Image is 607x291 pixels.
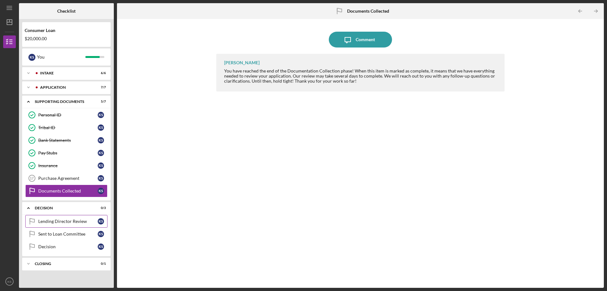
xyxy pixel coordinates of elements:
div: 7 / 7 [95,85,106,89]
div: Tribal ID [38,125,98,130]
div: 6 / 6 [95,71,106,75]
a: InsuranceKS [25,159,107,172]
b: Checklist [57,9,76,14]
div: K S [98,218,104,225]
a: Lending Director ReviewKS [25,215,107,228]
div: Personal ID [38,112,98,117]
button: KS [3,275,16,288]
text: KS [8,280,12,283]
div: Purchase Agreement [38,176,98,181]
a: Sent to Loan CommitteeKS [25,228,107,240]
div: K S [98,162,104,169]
div: K S [98,175,104,181]
div: K S [98,150,104,156]
div: Decision [35,206,90,210]
div: Documents Collected [38,188,98,193]
div: K S [28,54,35,61]
div: K S [98,231,104,237]
div: Decision [38,244,98,249]
a: DecisionKS [25,240,107,253]
a: 17Purchase AgreementKS [25,172,107,185]
a: Documents CollectedKS [25,185,107,197]
div: Bank Statements [38,138,98,143]
div: K S [98,244,104,250]
div: Closing [35,262,90,266]
div: Lending Director Review [38,219,98,224]
a: Pay StubsKS [25,147,107,159]
div: K S [98,188,104,194]
div: You [37,52,85,62]
a: Personal IDKS [25,109,107,121]
div: Application [40,85,90,89]
div: 0 / 1 [95,262,106,266]
div: Consumer Loan [25,28,108,33]
div: Comment [356,32,375,47]
div: Pay Stubs [38,150,98,155]
tspan: 17 [30,176,34,180]
a: Bank StatementsKS [25,134,107,147]
div: Insurance [38,163,98,168]
div: $20,000.00 [25,36,108,41]
div: 0 / 3 [95,206,106,210]
div: [PERSON_NAME] [224,60,260,65]
button: Comment [329,32,392,47]
a: Tribal IDKS [25,121,107,134]
div: K S [98,124,104,131]
div: Intake [40,71,90,75]
div: K S [98,112,104,118]
div: Sent to Loan Committee [38,231,98,237]
div: 5 / 7 [95,100,106,104]
b: Documents Collected [347,9,389,14]
div: Supporting Documents [35,100,90,104]
div: K S [98,137,104,143]
div: You have reached the end of the Documentation Collection phase! When this item is marked as compl... [224,68,498,84]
